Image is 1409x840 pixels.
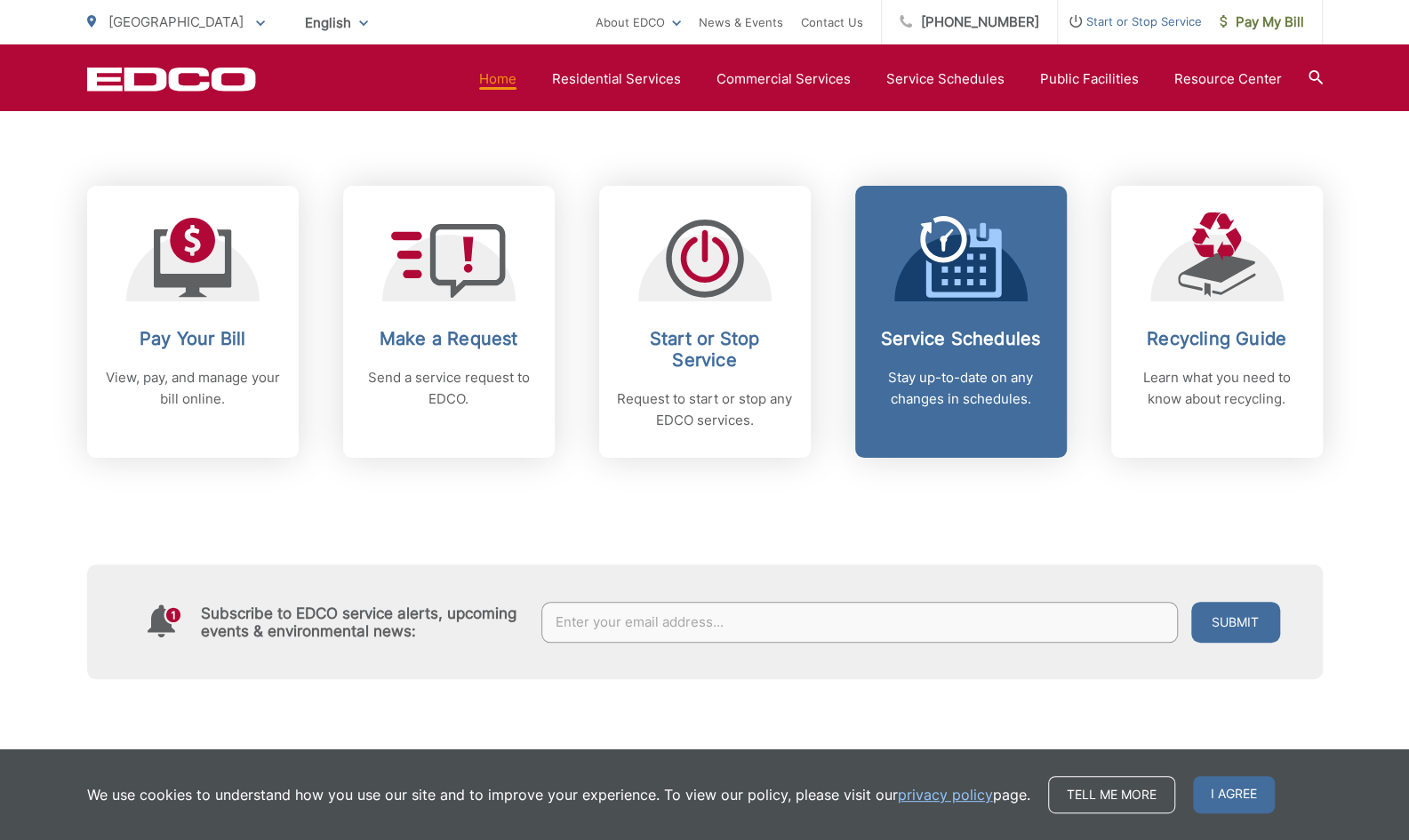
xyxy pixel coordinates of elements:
a: Tell me more [1048,776,1175,813]
h2: Recycling Guide [1129,328,1305,349]
a: About EDCO [596,12,681,33]
a: privacy policy [898,784,993,805]
a: Resource Center [1174,68,1282,90]
a: Pay Your Bill View, pay, and manage your bill online. [87,186,299,458]
p: Request to start or stop any EDCO services. [617,388,793,431]
h2: Pay Your Bill [105,328,281,349]
a: Commercial Services [717,68,851,90]
a: Contact Us [801,12,863,33]
p: Learn what you need to know about recycling. [1129,367,1305,410]
button: Submit [1191,602,1280,643]
a: Public Facilities [1040,68,1139,90]
span: Pay My Bill [1220,12,1304,33]
p: Stay up-to-date on any changes in schedules. [873,367,1049,410]
h2: Start or Stop Service [617,328,793,371]
a: News & Events [699,12,783,33]
a: Service Schedules Stay up-to-date on any changes in schedules. [855,186,1067,458]
p: We use cookies to understand how you use our site and to improve your experience. To view our pol... [87,784,1030,805]
h4: Subscribe to EDCO service alerts, upcoming events & environmental news: [201,604,524,640]
a: Service Schedules [886,68,1005,90]
a: EDCD logo. Return to the homepage. [87,67,256,92]
p: Send a service request to EDCO. [361,367,537,410]
a: Residential Services [552,68,681,90]
h2: Make a Request [361,328,537,349]
h2: Service Schedules [873,328,1049,349]
span: [GEOGRAPHIC_DATA] [108,13,244,30]
a: Recycling Guide Learn what you need to know about recycling. [1111,186,1323,458]
p: View, pay, and manage your bill online. [105,367,281,410]
span: I agree [1193,776,1275,813]
a: Home [479,68,516,90]
input: Enter your email address... [541,602,1178,643]
span: English [292,7,381,38]
a: Make a Request Send a service request to EDCO. [343,186,555,458]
